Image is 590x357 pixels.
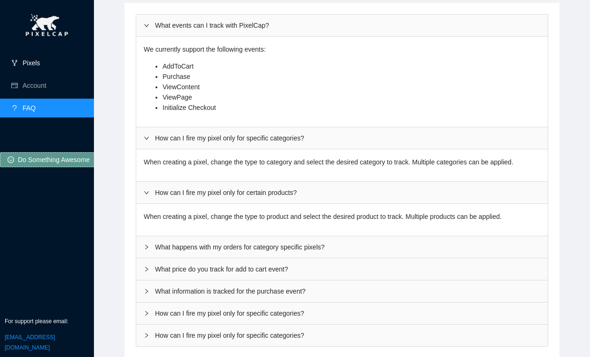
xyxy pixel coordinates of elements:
[136,303,548,324] div: rightHow can I fire my pixel only for specific categories?
[144,261,149,272] span: right
[144,130,149,141] span: right
[23,104,36,112] a: FAQ
[163,82,540,92] li: ViewContent
[136,182,548,203] div: rightHow can I fire my pixel only for certain products?
[18,155,90,165] span: Do Something Awesome
[144,305,149,316] span: right
[23,59,40,67] a: Pixels
[144,327,149,338] span: right
[23,82,47,89] a: Account
[144,184,149,195] span: right
[163,61,540,71] li: AddToCart
[5,317,89,326] p: For support please email:
[136,325,548,346] div: rightHow can I fire my pixel only for specific categories?
[163,102,540,113] li: Initialize Checkout
[144,239,149,250] span: right
[136,15,548,36] div: rightWhat events can I track with PixelCap?
[144,157,540,167] p: When creating a pixel, change the type to category and select the desired category to track. Mult...
[5,334,55,351] a: [EMAIL_ADDRESS][DOMAIN_NAME]
[19,9,75,42] img: pixel-cap.png
[144,211,540,222] p: When creating a pixel, change the type to product and select the desired product to track. Multip...
[163,92,540,102] li: ViewPage
[136,258,548,280] div: rightWhat price do you track for add to cart event?
[163,71,540,82] li: Purchase
[136,127,548,149] div: rightHow can I fire my pixel only for specific categories?
[144,17,149,28] span: right
[136,280,548,302] div: rightWhat information is tracked for the purchase event?
[144,283,149,294] span: right
[136,236,548,258] div: rightWhat happens with my orders for category specific pixels?
[8,156,14,164] span: smile
[144,44,540,54] p: We currently support the following events:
